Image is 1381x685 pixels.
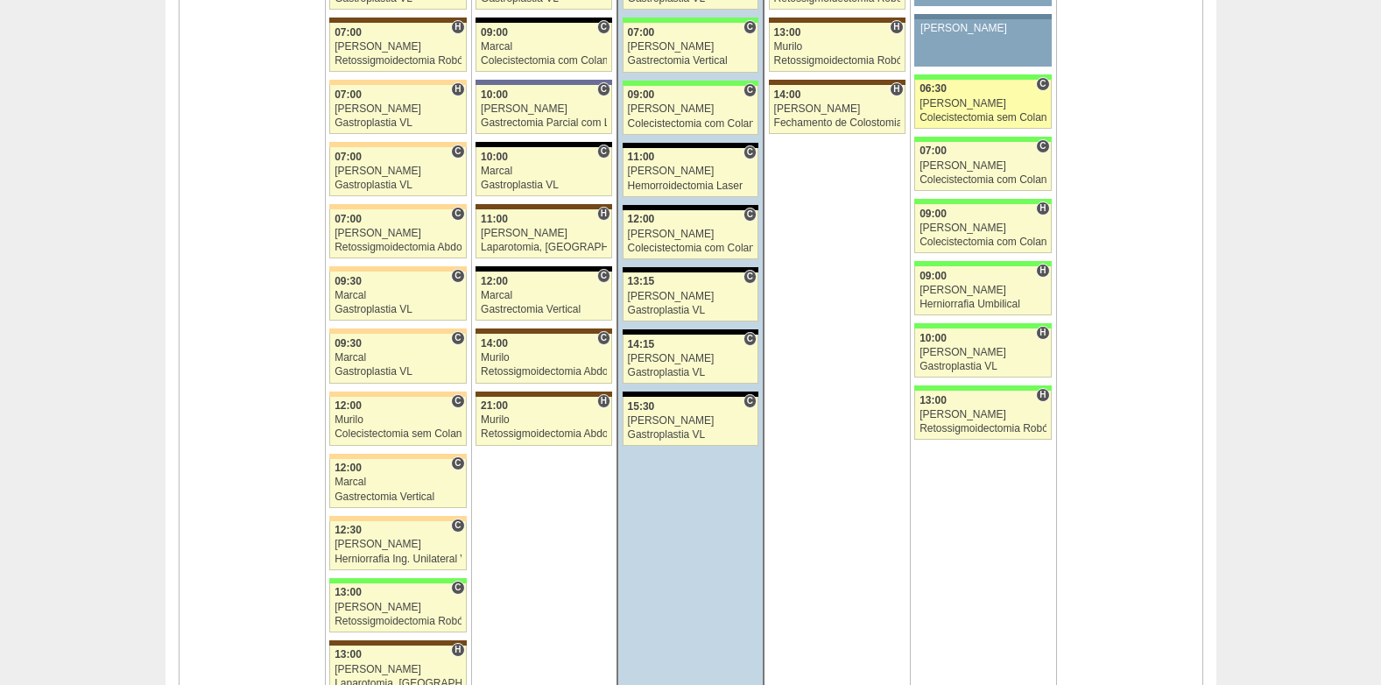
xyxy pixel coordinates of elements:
[774,41,900,53] div: Murilo
[335,352,462,364] div: Marcal
[335,586,362,598] span: 13:00
[329,18,466,23] div: Key: Santa Joana
[481,117,607,129] div: Gastrectomia Parcial com Linfadenectomia
[914,391,1051,440] a: H 13:00 [PERSON_NAME] Retossigmoidectomia Robótica
[1036,264,1049,278] span: Hospital
[481,399,508,412] span: 21:00
[919,394,947,406] span: 13:00
[329,209,466,258] a: C 07:00 [PERSON_NAME] Retossigmoidectomia Abdominal VL
[623,329,758,335] div: Key: Blanc
[335,290,462,301] div: Marcal
[914,19,1051,67] a: [PERSON_NAME]
[335,648,362,660] span: 13:00
[623,210,758,259] a: C 12:00 [PERSON_NAME] Colecistectomia com Colangiografia VL
[451,145,464,159] span: Consultório
[623,18,758,23] div: Key: Brasil
[481,242,607,253] div: Laparotomia, [GEOGRAPHIC_DATA], Drenagem, Bridas VL
[335,428,462,440] div: Colecistectomia sem Colangiografia VL
[451,394,464,408] span: Consultório
[451,331,464,345] span: Consultório
[914,199,1051,204] div: Key: Brasil
[919,145,947,157] span: 07:00
[335,462,362,474] span: 12:00
[628,353,754,364] div: [PERSON_NAME]
[335,616,462,627] div: Retossigmoidectomia Robótica
[335,524,362,536] span: 12:30
[597,82,610,96] span: Consultório
[335,166,462,177] div: [PERSON_NAME]
[476,328,612,334] div: Key: Santa Joana
[1036,77,1049,91] span: Consultório
[335,554,462,565] div: Herniorrafia Ing. Unilateral VL
[914,142,1051,191] a: C 07:00 [PERSON_NAME] Colecistectomia com Colangiografia VL
[623,23,758,72] a: C 07:00 [PERSON_NAME] Gastrectomia Vertical
[628,305,754,316] div: Gastroplastia VL
[623,335,758,384] a: C 14:15 [PERSON_NAME] Gastroplastia VL
[451,581,464,595] span: Consultório
[623,143,758,148] div: Key: Blanc
[597,269,610,283] span: Consultório
[481,55,607,67] div: Colecistectomia com Colangiografia VL
[919,237,1046,248] div: Colecistectomia com Colangiografia VL
[476,397,612,446] a: H 21:00 Murilo Retossigmoidectomia Abdominal VL
[476,85,612,134] a: C 10:00 [PERSON_NAME] Gastrectomia Parcial com Linfadenectomia
[451,519,464,533] span: Consultório
[919,112,1046,124] div: Colecistectomia sem Colangiografia VL
[743,332,757,346] span: Consultório
[335,228,462,239] div: [PERSON_NAME]
[628,415,754,427] div: [PERSON_NAME]
[476,80,612,85] div: Key: Vila Nova Star
[919,174,1046,186] div: Colecistectomia com Colangiografia VL
[743,270,757,284] span: Consultório
[335,539,462,550] div: [PERSON_NAME]
[329,80,466,85] div: Key: Bartira
[919,299,1046,310] div: Herniorrafia Umbilical
[329,272,466,321] a: C 09:30 Marcal Gastroplastia VL
[597,207,610,221] span: Hospital
[451,456,464,470] span: Consultório
[335,477,462,488] div: Marcal
[451,20,464,34] span: Hospital
[451,643,464,657] span: Hospital
[476,272,612,321] a: C 12:00 Marcal Gastrectomia Vertical
[628,41,754,53] div: [PERSON_NAME]
[914,328,1051,378] a: H 10:00 [PERSON_NAME] Gastroplastia VL
[329,459,466,508] a: C 12:00 Marcal Gastrectomia Vertical
[628,180,754,192] div: Hemorroidectomia Laser
[329,266,466,272] div: Key: Bartira
[623,148,758,197] a: C 11:00 [PERSON_NAME] Hemorroidectomia Laser
[623,81,758,86] div: Key: Brasil
[914,137,1051,142] div: Key: Brasil
[623,272,758,321] a: C 13:15 [PERSON_NAME] Gastroplastia VL
[920,23,1046,34] div: [PERSON_NAME]
[451,207,464,221] span: Consultório
[335,88,362,101] span: 07:00
[481,337,508,350] span: 14:00
[914,266,1051,315] a: H 09:00 [PERSON_NAME] Herniorrafia Umbilical
[769,85,905,134] a: H 14:00 [PERSON_NAME] Fechamento de Colostomia ou Enterostomia
[769,23,905,72] a: H 13:00 Murilo Retossigmoidectomia Robótica
[335,337,362,350] span: 09:30
[919,208,947,220] span: 09:00
[914,74,1051,80] div: Key: Brasil
[890,82,903,96] span: Hospital
[1036,139,1049,153] span: Consultório
[481,428,607,440] div: Retossigmoidectomia Abdominal VL
[628,88,655,101] span: 09:00
[628,213,655,225] span: 12:00
[476,23,612,72] a: C 09:00 Marcal Colecistectomia com Colangiografia VL
[481,366,607,378] div: Retossigmoidectomia Abdominal VL
[481,414,607,426] div: Murilo
[476,392,612,397] div: Key: Santa Joana
[628,400,655,413] span: 15:30
[335,26,362,39] span: 07:00
[329,392,466,397] div: Key: Bartira
[476,266,612,272] div: Key: Blanc
[628,243,754,254] div: Colecistectomia com Colangiografia VL
[329,578,466,583] div: Key: Brasil
[628,26,655,39] span: 07:00
[597,394,610,408] span: Hospital
[335,366,462,378] div: Gastroplastia VL
[481,151,508,163] span: 10:00
[628,275,655,287] span: 13:15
